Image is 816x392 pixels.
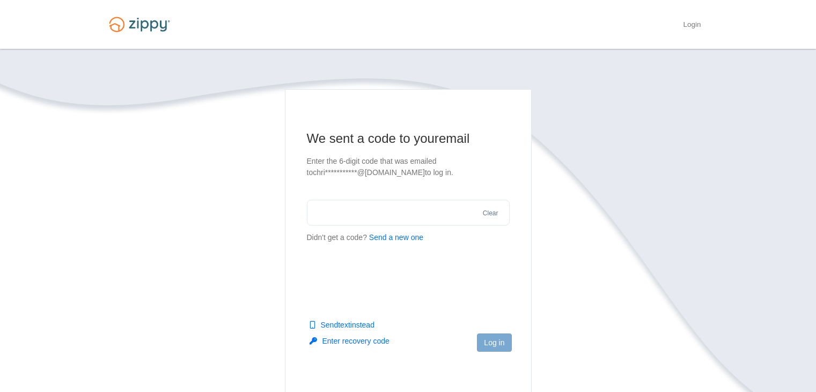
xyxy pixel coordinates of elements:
[477,333,511,352] button: Log in
[480,208,502,219] button: Clear
[310,336,389,346] button: Enter recovery code
[307,156,510,178] p: Enter the 6-digit code that was emailed to chri***********@[DOMAIN_NAME] to log in.
[310,320,374,330] button: Sendtextinstead
[683,20,701,31] a: Login
[369,232,423,243] button: Send a new one
[307,232,510,243] p: Didn't get a code?
[307,130,510,147] h1: We sent a code to your email
[102,12,177,37] img: Logo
